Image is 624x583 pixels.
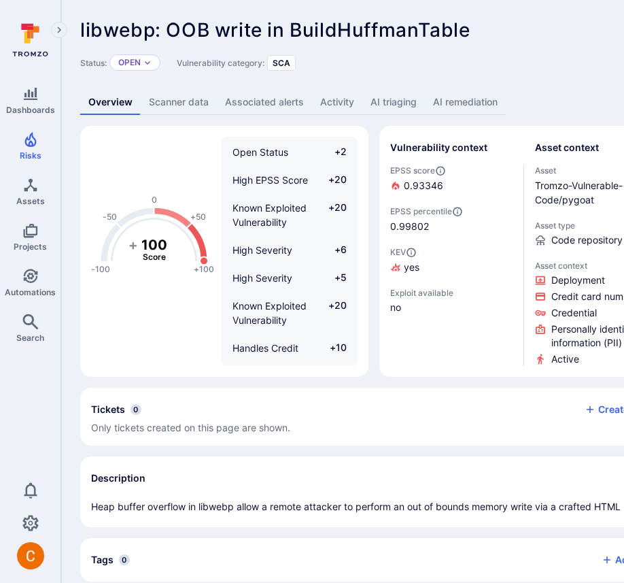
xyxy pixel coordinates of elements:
span: Assets [16,196,45,206]
text: -100 [91,264,110,274]
a: AI triaging [362,90,425,115]
img: ACg8ocJuq_DPPTkXyD9OlTnVLvDrpObecjcADscmEHLMiTyEnTELew=s96-c [17,542,44,569]
span: +6 [321,243,347,257]
span: +2 [321,145,347,159]
tspan: 100 [141,237,167,253]
span: +20 [321,201,347,229]
a: AI remediation [425,90,506,115]
button: Expand navigation menu [51,22,67,38]
span: Search [16,333,44,343]
i: Expand navigation menu [54,24,64,36]
div: SCA [267,55,296,71]
span: EPSS score [390,165,513,176]
span: 0 [131,404,141,415]
span: Projects [14,241,47,252]
span: Code repository [551,233,623,247]
span: KEV [390,247,513,258]
h2: Tickets [91,403,125,416]
div: Camilo Rivera [17,542,44,569]
span: Known Exploited Vulnerability [232,202,307,228]
span: Exploit available [390,288,453,298]
a: Overview [80,90,141,115]
a: Scanner data [141,90,217,115]
h2: Asset context [535,141,599,154]
span: +5 [321,271,347,285]
span: EPSS percentile [390,206,513,217]
span: Vulnerability category: [177,58,264,68]
h2: Tags [91,553,114,567]
button: Expand dropdown [143,59,152,67]
span: Handles Credit Card Numbers [232,342,298,368]
tspan: + [128,237,138,253]
span: Known Exploited Vulnerability [232,300,307,326]
span: yes [404,261,419,274]
text: Score [143,252,166,262]
text: +50 [190,212,206,222]
span: 0.99802 [390,220,513,233]
a: Activity [312,90,362,115]
h2: Vulnerability context [390,141,487,154]
span: Status: [80,58,107,68]
span: no [390,301,513,314]
span: Only tickets created on this page are shown. [91,422,290,433]
span: +20 [321,299,347,327]
span: Click to view evidence [551,352,579,366]
span: +10 [321,341,347,369]
text: +100 [194,264,214,274]
a: Tromzo-Vulnerable-Code/pygoat [535,180,623,205]
span: Click to view evidence [551,273,605,287]
span: Open Status [232,146,288,158]
span: Dashboards [6,105,55,115]
span: High Severity [232,272,292,284]
text: 0 [152,195,157,205]
span: High EPSS Score [232,174,308,186]
span: Click to view evidence [551,306,597,320]
span: Automations [5,287,56,297]
span: +20 [321,173,347,187]
button: Open [118,57,141,68]
a: Associated alerts [217,90,312,115]
text: -50 [103,212,117,222]
span: High Severity [232,244,292,256]
g: The vulnerability score is based on the parameters defined in the settings [127,237,181,263]
h2: Description [91,471,145,485]
span: Risks [20,150,41,161]
span: libwebp: OOB write in BuildHuffmanTable [80,18,470,41]
span: 0 [119,554,130,565]
span: 0.93346 [404,179,443,193]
